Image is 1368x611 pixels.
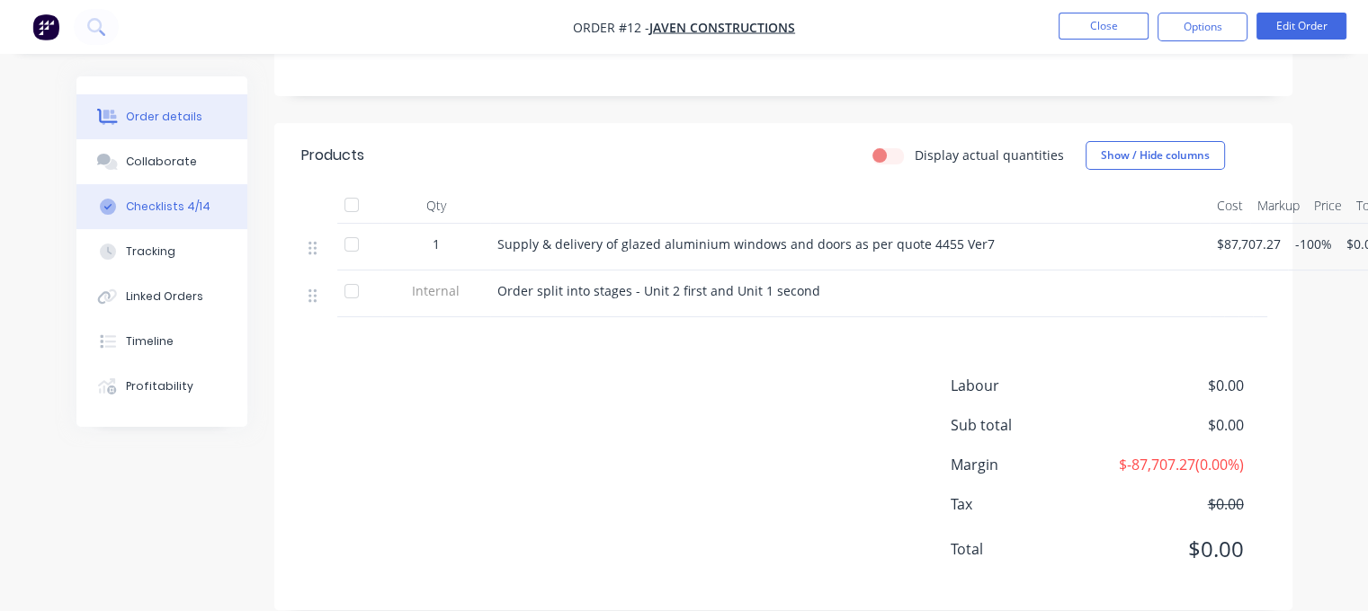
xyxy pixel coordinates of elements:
div: Markup [1250,188,1307,224]
button: Collaborate [76,139,247,184]
div: Linked Orders [126,288,203,305]
div: Tracking [126,244,175,260]
div: Order details [126,109,202,125]
span: Sub total [951,414,1111,436]
span: Labour [951,375,1111,396]
button: Order details [76,94,247,139]
span: $87,707.27 [1217,235,1281,253]
button: Options [1158,13,1247,41]
div: Price [1307,188,1349,224]
span: -100% [1295,235,1332,253]
span: Margin [951,454,1111,475]
span: Supply & delivery of glazed aluminium windows and doors as per quote 4455 Ver7 [497,235,995,252]
span: $-87,707.27 ( 0.00 %) [1110,454,1243,475]
div: Profitability [126,378,193,394]
span: Internal [389,281,483,300]
div: Checklists 4/14 [126,199,210,215]
button: Checklists 4/14 [76,184,247,229]
span: 1 [433,235,440,253]
span: $0.00 [1110,493,1243,515]
img: Factory [32,13,59,40]
span: $0.00 [1110,533,1243,565]
span: $0.00 [1110,375,1243,396]
span: Order split into stages - Unit 2 first and Unit 1 second [497,282,820,299]
a: Javen Constructions [649,19,795,36]
div: Products [301,145,364,166]
div: Cost [1210,188,1250,224]
label: Display actual quantities [915,146,1064,164]
span: Order #12 - [573,19,649,36]
span: Total [951,538,1111,560]
span: $0.00 [1110,414,1243,436]
span: Tax [951,493,1111,515]
div: Collaborate [126,154,197,170]
button: Profitability [76,364,247,409]
button: Tracking [76,229,247,274]
button: Show / Hide columns [1086,141,1225,170]
div: Qty [382,188,490,224]
button: Edit Order [1256,13,1346,40]
div: Timeline [126,333,174,350]
button: Close [1059,13,1149,40]
button: Timeline [76,319,247,364]
button: Linked Orders [76,274,247,319]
